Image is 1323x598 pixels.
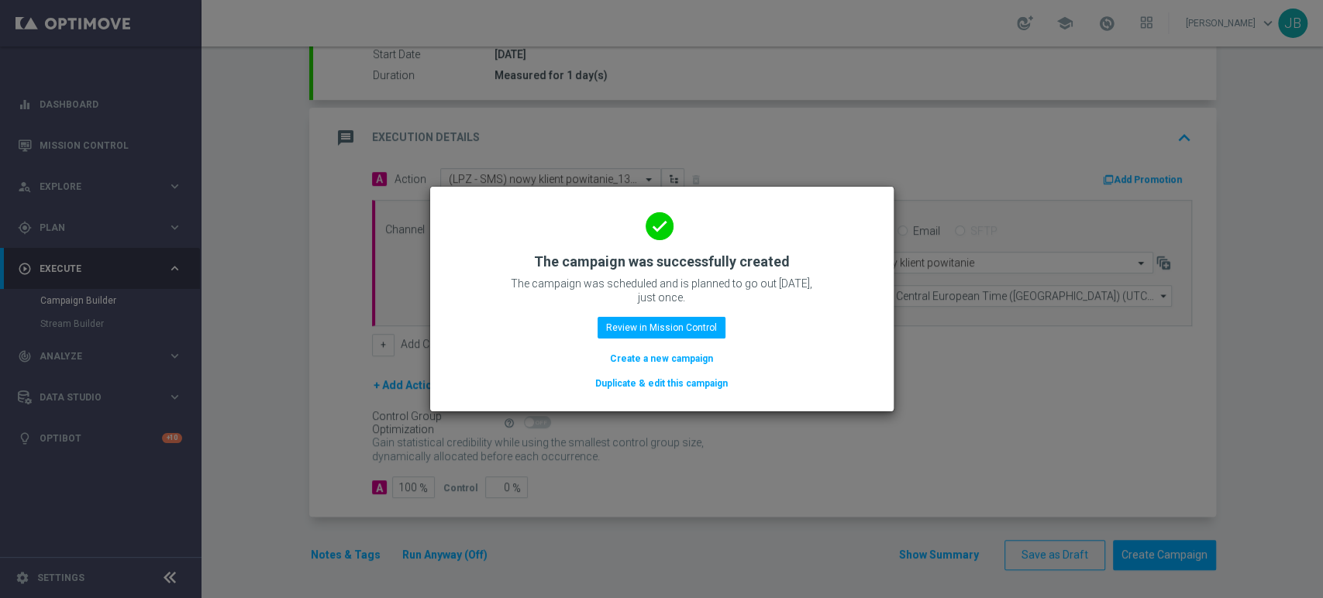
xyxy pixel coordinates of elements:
[534,253,790,271] h2: The campaign was successfully created
[646,212,674,240] i: done
[507,277,817,304] p: The campaign was scheduled and is planned to go out [DATE], just once.
[608,350,715,367] button: Create a new campaign
[598,317,725,339] button: Review in Mission Control
[594,375,729,392] button: Duplicate & edit this campaign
